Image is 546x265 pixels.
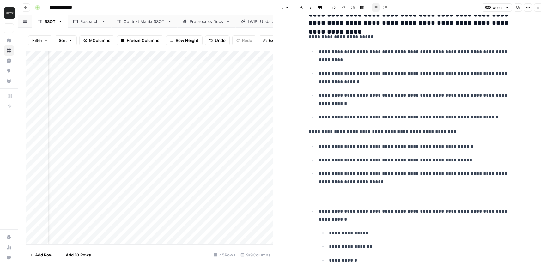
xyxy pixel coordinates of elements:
[4,35,14,45] a: Home
[80,18,99,25] div: Research
[242,37,252,44] span: Redo
[259,35,295,45] button: Export CSV
[26,250,56,260] button: Add Row
[205,35,230,45] button: Undo
[248,18,306,25] div: [WIP] Update SSOT Schedule
[66,252,91,258] span: Add 10 Rows
[28,35,52,45] button: Filter
[166,35,203,45] button: Row Height
[55,35,77,45] button: Sort
[4,45,14,56] a: Browse
[35,252,52,258] span: Add Row
[215,37,226,44] span: Undo
[4,242,14,252] a: Usage
[4,76,14,86] a: Your Data
[32,15,68,28] a: SSOT
[4,232,14,242] a: Settings
[4,66,14,76] a: Opportunities
[79,35,114,45] button: 9 Columns
[56,250,95,260] button: Add 10 Rows
[177,15,236,28] a: Preprocess Docs
[127,37,159,44] span: Freeze Columns
[4,7,15,19] img: Klaviyo Logo
[236,15,318,28] a: [WIP] Update SSOT Schedule
[190,18,223,25] div: Preprocess Docs
[211,250,238,260] div: 45 Rows
[482,3,512,12] button: 888 words
[4,56,14,66] a: Insights
[32,37,42,44] span: Filter
[485,5,503,10] span: 888 words
[238,250,273,260] div: 9/9 Columns
[232,35,256,45] button: Redo
[68,15,111,28] a: Research
[89,37,110,44] span: 9 Columns
[111,15,177,28] a: Context Matrix SSOT
[45,18,56,25] div: SSOT
[124,18,165,25] div: Context Matrix SSOT
[269,37,291,44] span: Export CSV
[4,5,14,21] button: Workspace: Klaviyo
[117,35,163,45] button: Freeze Columns
[176,37,198,44] span: Row Height
[4,252,14,262] button: Help + Support
[59,37,67,44] span: Sort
